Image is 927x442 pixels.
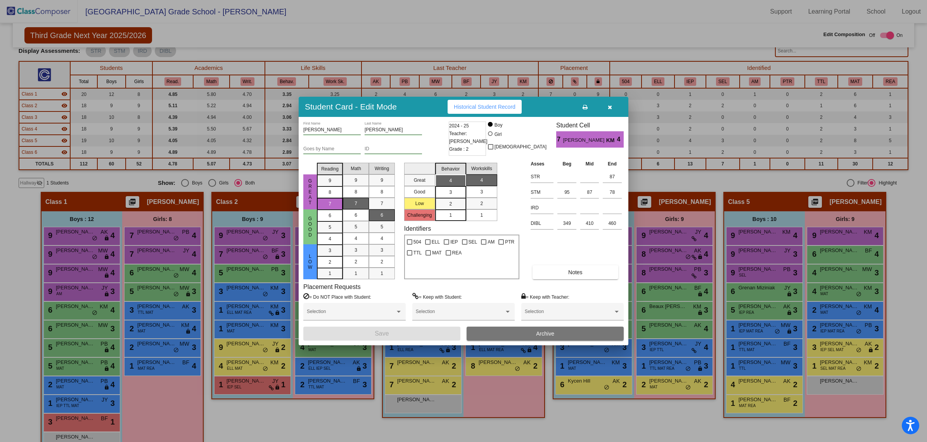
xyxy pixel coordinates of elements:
span: 4 [329,235,331,242]
span: AM [488,237,495,247]
span: Teacher: [PERSON_NAME] [449,130,488,145]
span: 2 [480,200,483,207]
th: Mid [578,160,601,168]
span: 2 [380,258,383,265]
button: Notes [533,265,618,279]
th: Beg [555,160,578,168]
span: IEP [450,237,458,247]
label: Identifiers [404,225,431,232]
label: Placement Requests [303,283,361,291]
span: 6 [329,212,331,219]
span: 2 [329,259,331,266]
span: SEL [469,237,477,247]
span: 3 [380,247,383,254]
span: 6 [380,212,383,219]
span: 9 [329,177,331,184]
span: Grade : 2 [449,145,469,153]
span: 5 [355,223,357,230]
span: KM [606,136,617,144]
label: = Do NOT Place with Student: [303,293,371,301]
span: 4 [380,235,383,242]
input: assessment [531,218,553,229]
span: 7 [355,200,357,207]
label: = Keep with Student: [412,293,462,301]
span: 3 [329,247,331,254]
span: 5 [380,223,383,230]
span: [PERSON_NAME] [563,136,606,144]
span: 5 [329,224,331,231]
button: Save [303,327,460,341]
span: 1 [355,270,357,277]
span: 8 [329,189,331,196]
input: assessment [531,186,553,198]
span: 3 [355,247,357,254]
button: Archive [467,327,624,341]
span: REA [452,248,462,258]
span: Notes [568,269,583,275]
label: = Keep with Teacher: [521,293,569,301]
span: 3 [449,189,452,196]
th: End [601,160,624,168]
span: 1 [380,270,383,277]
span: 1 [449,212,452,219]
span: 1 [329,270,331,277]
span: 1 [480,212,483,219]
span: Archive [536,331,554,337]
span: 8 [380,188,383,195]
span: 9 [355,177,357,184]
div: Girl [494,131,502,138]
span: Reading [321,165,339,172]
input: assessment [531,171,553,183]
span: 9 [380,177,383,184]
span: Historical Student Record [454,104,515,110]
span: Behavior [441,165,460,172]
span: 2024 - 25 [449,122,469,130]
h3: Student Card - Edit Mode [305,102,397,111]
span: TTL [413,248,422,258]
th: Asses [529,160,555,168]
span: 3 [480,188,483,195]
span: 7 [380,200,383,207]
span: 2 [449,200,452,207]
span: 7 [556,135,563,144]
button: Historical Student Record [448,100,522,114]
span: Save [375,330,389,337]
span: 6 [355,212,357,219]
span: Writing [375,165,389,172]
span: ELL [432,237,440,247]
h3: Student Cell [556,122,624,129]
span: MAT [432,248,441,258]
span: Good [307,216,314,238]
span: 4 [355,235,357,242]
span: Low [307,254,314,270]
span: 4 [617,135,624,144]
span: 7 [329,200,331,207]
span: Math [351,165,361,172]
span: 504 [413,237,421,247]
span: 2 [355,258,357,265]
input: assessment [531,202,553,214]
span: 8 [355,188,357,195]
input: goes by name [303,146,361,152]
span: [DEMOGRAPHIC_DATA] [495,142,547,151]
div: Boy [494,122,503,129]
span: Great [307,178,314,205]
span: 4 [449,177,452,184]
span: PTR [505,237,514,247]
span: 4 [480,177,483,184]
span: Workskills [471,165,492,172]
